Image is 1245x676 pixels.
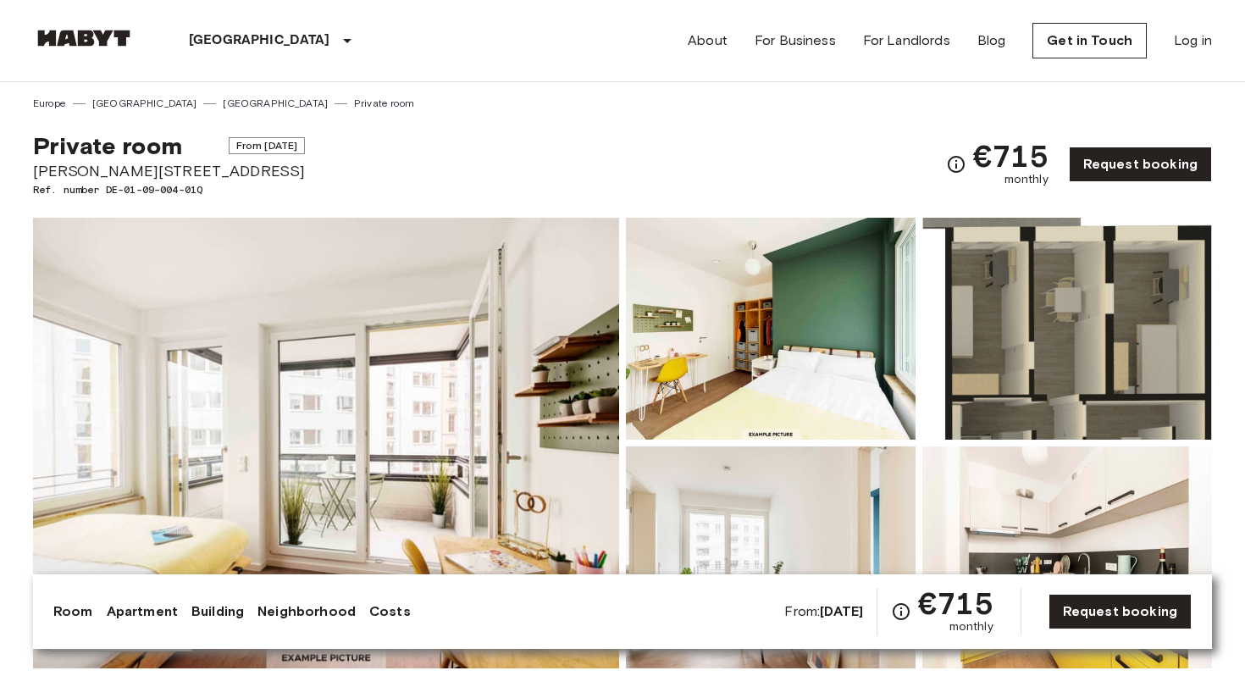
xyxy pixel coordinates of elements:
a: About [688,30,728,51]
img: Picture of unit DE-01-09-004-01Q [922,218,1212,440]
b: [DATE] [820,603,863,619]
a: Room [53,601,93,622]
img: Marketing picture of unit DE-01-09-004-01Q [33,218,619,668]
a: Neighborhood [257,601,356,622]
span: Private room [33,131,182,160]
a: Building [191,601,244,622]
a: [GEOGRAPHIC_DATA] [223,96,328,111]
a: Log in [1174,30,1212,51]
a: Get in Touch [1032,23,1147,58]
p: [GEOGRAPHIC_DATA] [189,30,330,51]
span: monthly [1004,171,1049,188]
a: Apartment [107,601,178,622]
span: From: [784,602,863,621]
a: For Business [755,30,836,51]
img: Picture of unit DE-01-09-004-01Q [626,446,916,668]
a: [GEOGRAPHIC_DATA] [92,96,197,111]
a: Costs [369,601,411,622]
span: [PERSON_NAME][STREET_ADDRESS] [33,160,305,182]
img: Picture of unit DE-01-09-004-01Q [626,218,916,440]
a: Private room [354,96,414,111]
a: Blog [977,30,1006,51]
svg: Check cost overview for full price breakdown. Please note that discounts apply to new joiners onl... [891,601,911,622]
a: Request booking [1049,594,1192,629]
span: From [DATE] [229,137,306,154]
a: Europe [33,96,66,111]
span: monthly [949,618,993,635]
a: For Landlords [863,30,950,51]
span: €715 [918,588,993,618]
img: Picture of unit DE-01-09-004-01Q [922,446,1212,668]
span: Ref. number DE-01-09-004-01Q [33,182,305,197]
span: €715 [973,141,1049,171]
svg: Check cost overview for full price breakdown. Please note that discounts apply to new joiners onl... [946,154,966,175]
a: Request booking [1069,147,1212,182]
img: Habyt [33,30,135,47]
